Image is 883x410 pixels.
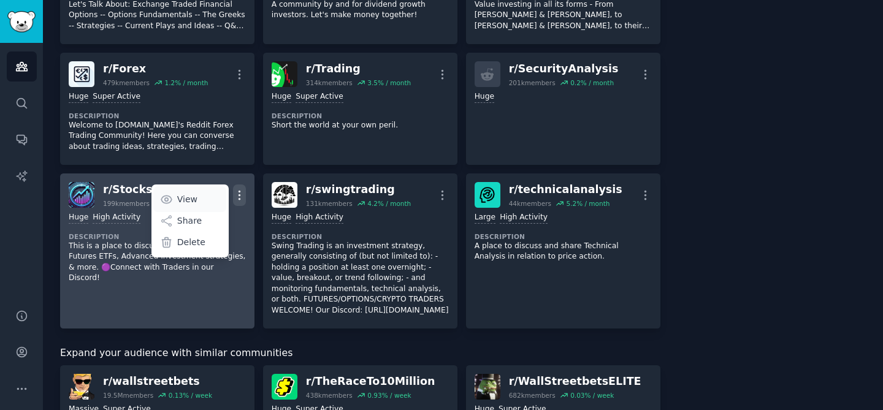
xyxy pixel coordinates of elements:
div: 201k members [509,78,556,87]
div: 314k members [306,78,353,87]
div: r/ WallStreetbetsELITE [509,374,641,389]
div: 682k members [509,391,556,400]
div: 0.93 % / week [367,391,411,400]
div: r/ Forex [103,61,208,77]
div: High Activity [500,212,548,224]
img: Forex [69,61,94,87]
div: Super Active [296,91,343,103]
p: Short the world at your own peril. [272,120,449,131]
div: Huge [272,91,291,103]
a: View [153,186,226,212]
div: 0.2 % / month [570,78,614,87]
div: 44k members [509,199,551,208]
div: Super Active [93,91,140,103]
img: TheRaceTo10Million [272,374,297,400]
div: High Activity [296,212,343,224]
img: Trading [272,61,297,87]
div: 199k members [103,199,150,208]
p: View [177,193,197,206]
a: Tradingr/Trading314kmembers3.5% / monthHugeSuper ActiveDescriptionShort the world at your own peril. [263,53,457,165]
div: 479k members [103,78,150,87]
p: A place to discuss and share Technical Analysis in relation to price action. [475,241,652,262]
dt: Description [475,232,652,241]
div: r/ TheRaceTo10Million [306,374,435,389]
p: Delete [177,236,205,249]
div: 3.5 % / month [367,78,411,87]
p: Welcome to [DOMAIN_NAME]'s Reddit Forex Trading Community! Here you can converse about trading id... [69,120,246,153]
div: 1.2 % / month [164,78,208,87]
p: This is a place to discuss Trading Stocks, Futures ETFs, Advanced Investment strategies, & more. ... [69,241,246,284]
dt: Description [272,112,449,120]
dt: Description [272,232,449,241]
img: StocksAndTrading [69,182,94,208]
dt: Description [69,232,246,241]
div: r/ StocksAndTrading [103,182,221,197]
a: r/SecurityAnalysis201kmembers0.2% / monthHuge [466,53,660,165]
a: swingtradingr/swingtrading131kmembers4.2% / monthHugeHigh ActivityDescriptionSwing Trading is an ... [263,173,457,328]
img: GummySearch logo [7,11,36,32]
div: 19.5M members [103,391,153,400]
img: WallStreetbetsELITE [475,374,500,400]
img: swingtrading [272,182,297,208]
p: Share [177,214,202,227]
div: 0.13 % / week [169,391,212,400]
div: r/ SecurityAnalysis [509,61,619,77]
a: technicalanalysisr/technicalanalysis44kmembers5.2% / monthLargeHigh ActivityDescriptionA place to... [466,173,660,328]
div: r/ swingtrading [306,182,411,197]
div: Huge [272,212,291,224]
dt: Description [69,112,246,120]
div: Huge [69,91,88,103]
div: 4.2 % / month [367,199,411,208]
a: StocksAndTradingr/StocksAndTrading199kmembers3.8% / monthViewShareDeleteHugeHigh ActivityDescript... [60,173,254,328]
p: Swing Trading is an investment strategy, generally consisting of (but not limited to): - holding ... [272,241,449,316]
div: Huge [475,91,494,103]
div: Large [475,212,495,224]
img: wallstreetbets [69,374,94,400]
div: 0.03 % / week [570,391,614,400]
div: High Activity [93,212,140,224]
div: Huge [69,212,88,224]
img: technicalanalysis [475,182,500,208]
div: 5.2 % / month [566,199,610,208]
div: r/ Trading [306,61,411,77]
a: Forexr/Forex479kmembers1.2% / monthHugeSuper ActiveDescriptionWelcome to [DOMAIN_NAME]'s Reddit F... [60,53,254,165]
div: 131k members [306,199,353,208]
span: Expand your audience with similar communities [60,346,292,361]
div: r/ wallstreetbets [103,374,212,389]
div: r/ technicalanalysis [509,182,622,197]
div: 438k members [306,391,353,400]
